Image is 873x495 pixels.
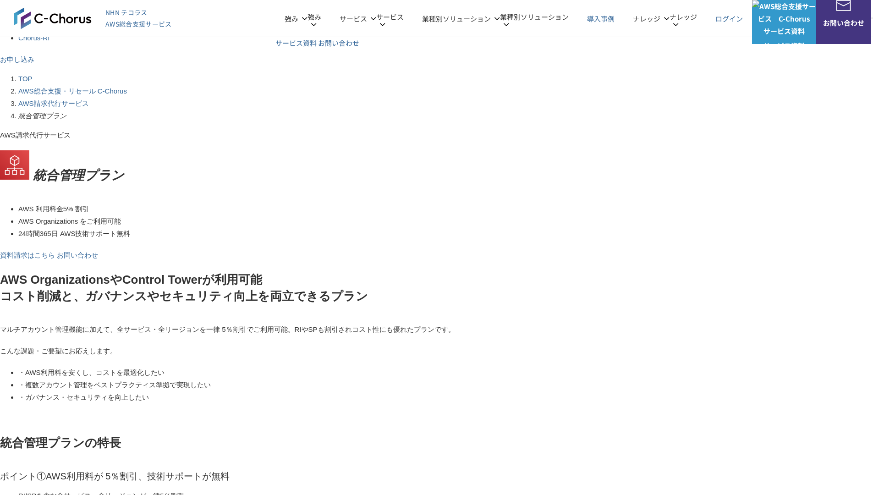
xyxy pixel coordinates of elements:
span: お問い合わせ [816,16,871,29]
img: AWS総合支援サービス C-Chorus [14,7,92,29]
p: 業種別ソリューション [500,11,569,26]
a: お問い合わせ [318,38,359,48]
p: ナレッジ [633,12,670,25]
a: TOP [18,75,33,82]
a: AWS総合支援・リセール C-Chorus [18,87,127,95]
p: ナレッジ [670,11,697,26]
a: AWS総合支援サービス C-ChorusNHN テコラスAWS総合支援サービス [14,7,172,30]
span: 複数アカウント管理をベストプラクティス準拠で実現したい [25,381,211,389]
p: サービス [340,12,376,25]
a: 導入事例 [587,12,615,25]
li: ・ [18,379,873,391]
em: 統合管理プラン [33,168,124,182]
li: AWS 利用料金 % 割引 [18,203,873,215]
span: ガバナンス・セキュリティを向上したい [25,393,149,401]
p: 業種別ソリューション [422,12,500,25]
a: お問い合わせ [57,251,98,259]
em: 統合管理プラン [18,112,66,120]
a: AWS請求代行サービス [18,99,89,107]
p: 強み [285,12,307,25]
a: サービス資料 [275,38,317,48]
a: Chorus-RI [18,34,49,42]
span: AWS利用料を安くし、コストを最適化したい [25,368,165,376]
span: NHN テコラス AWS総合支援サービス [105,7,172,30]
li: ・ [18,391,873,403]
span: サービス資料 [752,39,816,52]
li: 24時間365日 AWS技術サポート無料 [18,227,873,240]
span: 5 [63,205,67,213]
p: サービス [376,11,404,26]
li: AWS Organizations をご利用可能 [18,215,873,227]
a: ログイン [715,12,743,25]
p: 強み [307,11,321,26]
li: ・ [18,366,873,379]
